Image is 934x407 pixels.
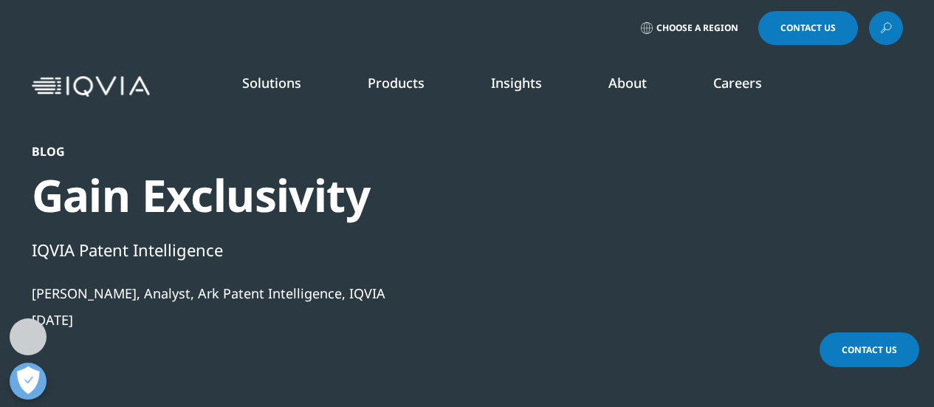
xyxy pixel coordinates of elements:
div: Gain Exclusivity [32,168,823,223]
span: Choose a Region [656,22,738,34]
a: Insights [491,74,542,92]
a: Products [368,74,425,92]
a: Solutions [242,74,301,92]
span: Contact Us [842,343,897,356]
div: [DATE] [32,311,823,329]
nav: Primary [156,52,903,121]
a: Contact Us [820,332,919,367]
img: IQVIA Healthcare Information Technology and Pharma Clinical Research Company [32,76,150,98]
a: About [608,74,647,92]
div: Blog [32,144,823,159]
span: Contact Us [780,24,836,33]
div: [PERSON_NAME], Analyst, Ark Patent Intelligence, IQVIA [32,284,823,302]
a: Careers [713,74,762,92]
a: Contact Us [758,11,858,45]
button: Open Preferences [10,363,47,400]
div: IQVIA Patent Intelligence [32,237,823,262]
